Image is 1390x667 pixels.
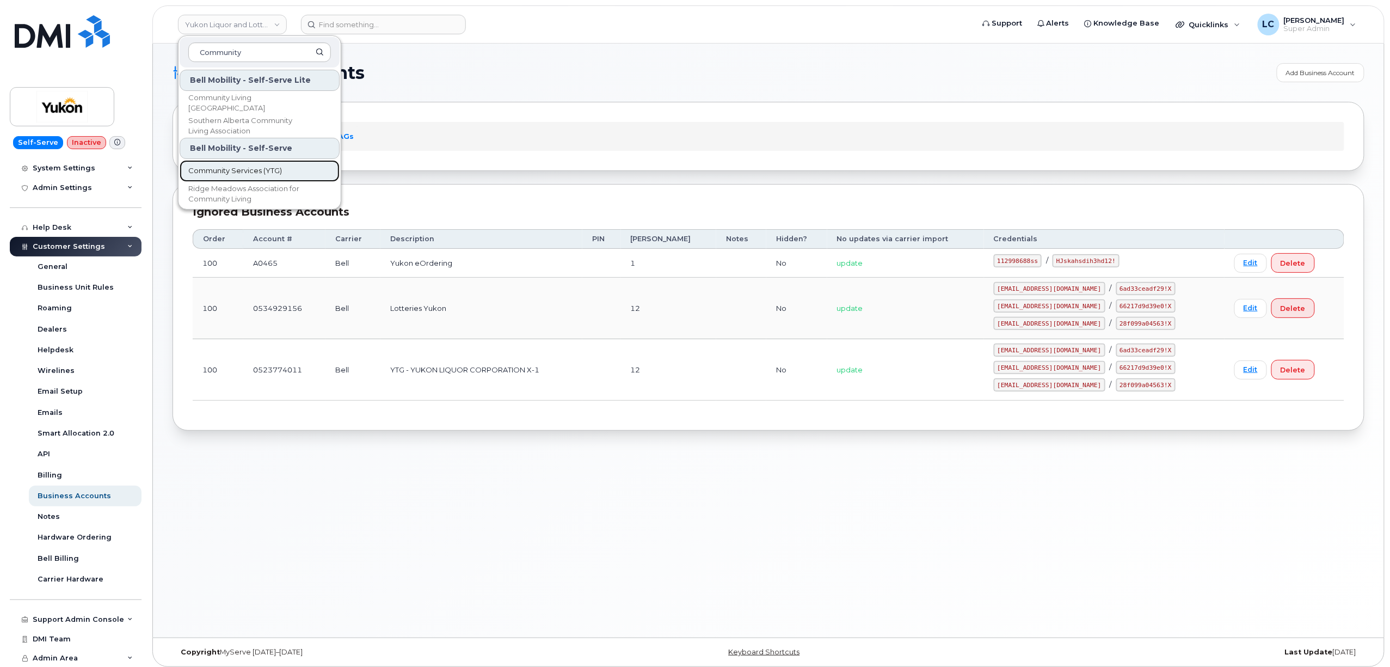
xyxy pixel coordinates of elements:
a: Edit [1234,360,1267,380]
code: [EMAIL_ADDRESS][DOMAIN_NAME] [994,282,1105,295]
td: Bell [325,339,381,401]
td: 0523774011 [243,339,325,401]
td: Bell [325,278,381,339]
th: PIN [582,229,621,249]
code: 6ad33ceadf29!X [1116,282,1176,295]
code: [EMAIL_ADDRESS][DOMAIN_NAME] [994,378,1105,391]
span: / [1110,301,1112,310]
a: Southern Alberta Community Living Association [180,115,340,137]
span: Community Living [GEOGRAPHIC_DATA] [188,93,313,114]
span: / [1110,380,1112,389]
code: [EMAIL_ADDRESS][DOMAIN_NAME] [994,317,1105,330]
td: A0465 [243,249,325,278]
th: Credentials [984,229,1225,249]
span: Ridge Meadows Association for Community Living [188,183,313,205]
div: Bell Mobility - Self-Serve Lite [180,70,340,91]
a: Community Living [GEOGRAPHIC_DATA] [180,92,340,114]
code: 28f099a04563!X [1116,378,1176,391]
input: Search [188,42,331,62]
th: Order [193,229,243,249]
td: 12 [621,278,717,339]
th: [PERSON_NAME] [621,229,717,249]
th: Description [380,229,582,249]
td: Lotteries Yukon [380,278,582,339]
td: 100 [193,339,243,401]
td: 0534929156 [243,278,325,339]
code: 6ad33ceadf29!X [1116,344,1176,357]
a: Edit [1234,254,1267,273]
strong: Last Update [1285,648,1333,656]
button: Delete [1271,360,1315,380]
a: Add Business Account [1277,63,1364,82]
strong: Copyright [181,648,220,656]
a: Keyboard Shortcuts [729,648,800,656]
button: Delete [1271,298,1315,318]
th: No updates via carrier import [827,229,984,249]
code: 66217d9d39e0!X [1116,361,1176,374]
td: Bell [325,249,381,278]
code: [EMAIL_ADDRESS][DOMAIN_NAME] [994,344,1105,357]
span: / [1046,256,1048,265]
code: 112998688ss [994,254,1042,267]
div: Ignored Business Accounts [193,204,1344,220]
td: 100 [193,278,243,339]
td: No [766,249,827,278]
td: Yukon eOrdering [380,249,582,278]
code: HJskahsdih3hd12! [1053,254,1120,267]
td: No [766,278,827,339]
span: Community Services (YTG) [188,166,282,176]
th: Carrier [325,229,381,249]
code: [EMAIL_ADDRESS][DOMAIN_NAME] [994,299,1105,313]
td: No [766,339,827,401]
th: Notes [716,229,766,249]
code: 66217d9d39e0!X [1116,299,1176,313]
span: Delete [1281,258,1306,268]
td: 12 [621,339,717,401]
code: [EMAIL_ADDRESS][DOMAIN_NAME] [994,361,1105,374]
div: MyServe [DATE]–[DATE] [173,648,570,657]
span: Delete [1281,303,1306,314]
span: / [1110,345,1112,354]
span: update [837,259,863,267]
code: 28f099a04563!X [1116,317,1176,330]
div: Bell Mobility - Self-Serve [180,138,340,159]
td: 1 [621,249,717,278]
span: / [1110,284,1112,292]
span: Southern Alberta Community Living Association [188,115,313,137]
button: Delete [1271,253,1315,273]
span: / [1110,363,1112,371]
span: update [837,304,863,313]
span: Delete [1281,365,1306,375]
span: update [837,365,863,374]
td: YTG - YUKON LIQUOR CORPORATION X-1 [380,339,582,401]
th: Hidden? [766,229,827,249]
a: Edit [1234,299,1267,318]
th: Account # [243,229,325,249]
div: [DATE] [967,648,1364,657]
a: Community Services (YTG) [180,160,340,182]
span: / [1110,319,1112,327]
a: Ridge Meadows Association for Community Living [180,183,340,205]
td: 100 [193,249,243,278]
